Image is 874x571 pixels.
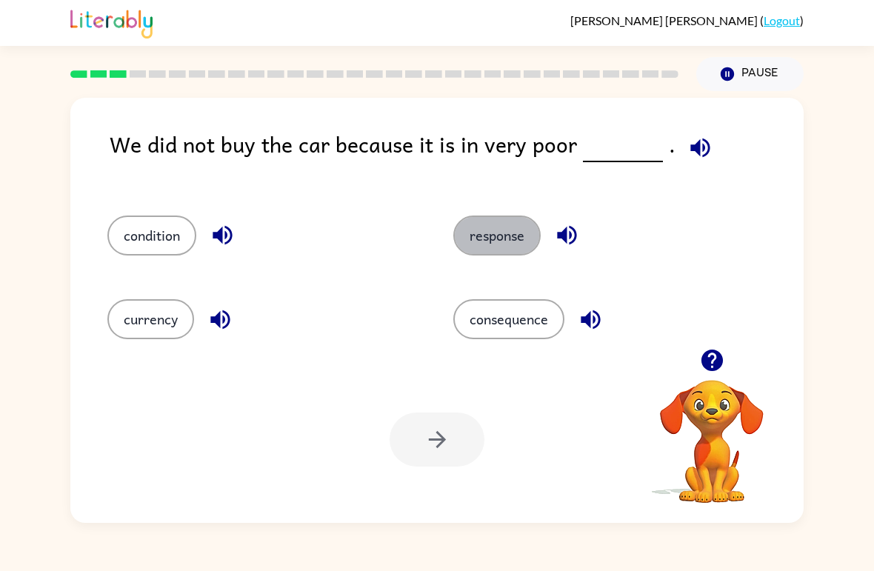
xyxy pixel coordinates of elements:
button: condition [107,216,196,256]
img: Literably [70,6,153,39]
div: We did not buy the car because it is in very poor . [110,127,804,186]
a: Logout [764,13,800,27]
button: consequence [453,299,564,339]
button: currency [107,299,194,339]
video: Your browser must support playing .mp4 files to use Literably. Please try using another browser. [638,357,786,505]
button: response [453,216,541,256]
button: Pause [696,57,804,91]
span: [PERSON_NAME] [PERSON_NAME] [570,13,760,27]
div: ( ) [570,13,804,27]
